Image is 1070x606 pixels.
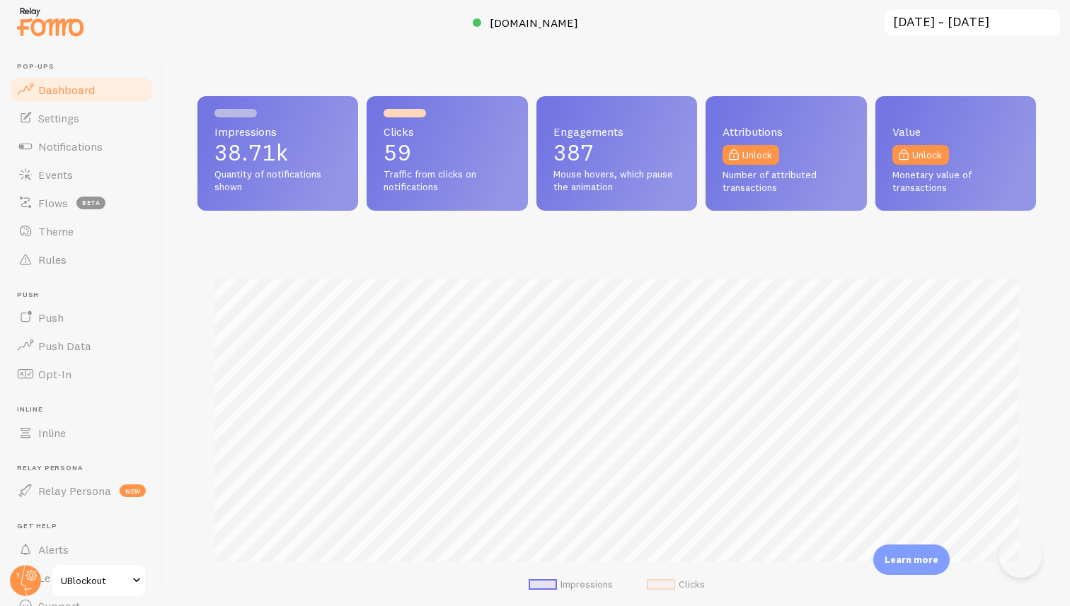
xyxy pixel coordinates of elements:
[8,104,154,132] a: Settings
[384,168,510,193] span: Traffic from clicks on notifications
[8,303,154,332] a: Push
[38,83,95,97] span: Dashboard
[892,126,1019,137] span: Value
[892,169,1019,194] span: Monetary value of transactions
[15,4,86,40] img: fomo-relay-logo-orange.svg
[873,544,950,575] div: Learn more
[885,553,938,566] p: Learn more
[8,76,154,104] a: Dashboard
[38,224,74,238] span: Theme
[723,169,849,194] span: Number of attributed transactions
[723,126,849,137] span: Attributions
[8,332,154,360] a: Push Data
[76,197,105,209] span: beta
[17,522,154,531] span: Get Help
[8,217,154,245] a: Theme
[38,426,66,440] span: Inline
[999,535,1042,578] iframe: Help Scout Beacon - Open
[38,339,91,353] span: Push Data
[17,62,154,71] span: Pop-ups
[17,405,154,414] span: Inline
[8,477,154,505] a: Relay Persona new
[214,168,341,193] span: Quantity of notifications shown
[8,419,154,447] a: Inline
[553,168,680,193] span: Mouse hovers, which pause the animation
[17,464,154,473] span: Relay Persona
[38,111,79,125] span: Settings
[38,484,111,498] span: Relay Persona
[51,564,146,598] a: UBlockout
[120,484,146,497] span: new
[529,578,613,591] li: Impressions
[38,542,69,557] span: Alerts
[384,141,510,164] p: 59
[384,126,510,137] span: Clicks
[553,141,680,164] p: 387
[8,245,154,274] a: Rules
[8,360,154,388] a: Opt-In
[553,126,680,137] span: Engagements
[8,189,154,217] a: Flows beta
[647,578,705,591] li: Clicks
[723,145,779,165] a: Unlock
[38,168,73,182] span: Events
[892,145,949,165] a: Unlock
[38,139,103,153] span: Notifications
[38,196,68,210] span: Flows
[214,141,341,164] p: 38.71k
[38,310,64,325] span: Push
[38,252,67,267] span: Rules
[17,291,154,300] span: Push
[8,535,154,564] a: Alerts
[214,126,341,137] span: Impressions
[38,367,71,381] span: Opt-In
[8,132,154,161] a: Notifications
[8,161,154,189] a: Events
[61,572,128,589] span: UBlockout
